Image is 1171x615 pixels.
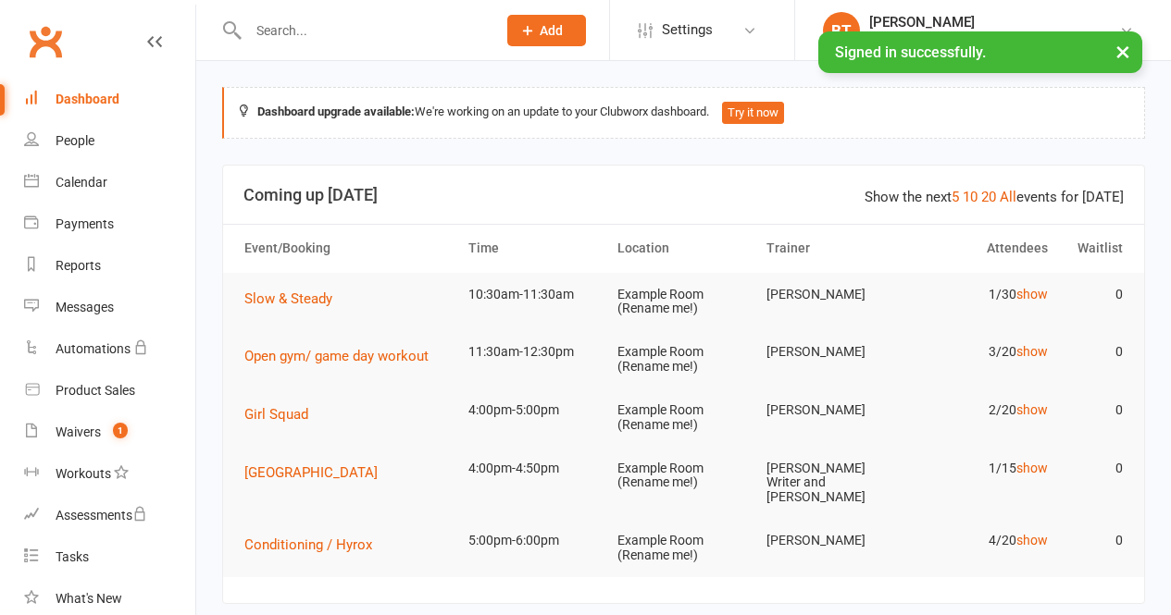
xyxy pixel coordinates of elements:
[56,258,101,273] div: Reports
[662,9,713,51] span: Settings
[1056,447,1131,490] td: 0
[1056,330,1131,374] td: 0
[907,225,1056,272] th: Attendees
[1056,388,1131,432] td: 0
[869,14,1119,31] div: [PERSON_NAME]
[1056,519,1131,562] td: 0
[244,461,391,484] button: [GEOGRAPHIC_DATA]
[56,133,94,148] div: People
[24,495,195,536] a: Assessments
[22,18,69,65] a: Clubworx
[24,328,195,370] a: Automations
[865,186,1124,208] div: Show the next events for [DATE]
[907,273,1056,316] td: 1/30
[507,15,586,46] button: Add
[758,388,907,432] td: [PERSON_NAME]
[56,300,114,314] div: Messages
[869,31,1119,47] div: S & C Fitness (The Squad & Challenge Crew)
[113,423,128,438] span: 1
[1000,189,1016,205] a: All
[56,92,119,106] div: Dashboard
[1106,31,1140,71] button: ×
[981,189,996,205] a: 20
[244,534,385,556] button: Conditioning / Hyrox
[1016,402,1048,417] a: show
[56,341,131,356] div: Automations
[222,87,1145,139] div: We're working on an update to your Clubworx dashboard.
[244,464,378,481] span: [GEOGRAPHIC_DATA]
[758,519,907,562] td: [PERSON_NAME]
[56,175,107,190] div: Calendar
[722,102,784,124] button: Try it now
[609,225,758,272] th: Location
[609,273,758,331] td: Example Room (Rename me!)
[907,388,1056,432] td: 2/20
[460,519,609,562] td: 5:00pm-6:00pm
[460,225,609,272] th: Time
[244,536,372,553] span: Conditioning / Hyrox
[24,162,195,203] a: Calendar
[56,424,101,439] div: Waivers
[56,508,147,523] div: Assessments
[460,273,609,316] td: 10:30am-11:30am
[56,383,135,398] div: Product Sales
[24,245,195,287] a: Reports
[236,225,460,272] th: Event/Booking
[758,273,907,316] td: [PERSON_NAME]
[244,406,308,423] span: Girl Squad
[609,330,758,388] td: Example Room (Rename me!)
[907,447,1056,490] td: 1/15
[24,453,195,495] a: Workouts
[460,330,609,374] td: 11:30am-12:30pm
[56,466,111,481] div: Workouts
[1016,461,1048,475] a: show
[1016,287,1048,301] a: show
[1056,273,1131,316] td: 0
[963,189,978,205] a: 10
[952,189,959,205] a: 5
[823,12,860,49] div: BT
[835,43,986,61] span: Signed in successfully.
[24,79,195,120] a: Dashboard
[1056,225,1131,272] th: Waitlist
[24,120,195,162] a: People
[758,447,907,519] td: [PERSON_NAME] Writer and [PERSON_NAME]
[758,225,907,272] th: Trainer
[244,403,321,425] button: Girl Squad
[24,412,195,453] a: Waivers 1
[758,330,907,374] td: [PERSON_NAME]
[243,186,1124,204] h3: Coming up [DATE]
[460,447,609,490] td: 4:00pm-4:50pm
[24,287,195,328] a: Messages
[540,23,563,38] span: Add
[24,370,195,412] a: Product Sales
[244,348,429,364] span: Open gym/ game day workout
[907,330,1056,374] td: 3/20
[1016,533,1048,547] a: show
[907,519,1056,562] td: 4/20
[1016,344,1048,359] a: show
[56,216,114,231] div: Payments
[24,203,195,245] a: Payments
[56,591,122,606] div: What's New
[244,288,345,310] button: Slow & Steady
[243,18,483,43] input: Search...
[24,536,195,578] a: Tasks
[244,345,442,367] button: Open gym/ game day workout
[56,549,89,564] div: Tasks
[609,519,758,577] td: Example Room (Rename me!)
[609,447,758,505] td: Example Room (Rename me!)
[460,388,609,432] td: 4:00pm-5:00pm
[244,290,332,307] span: Slow & Steady
[257,105,415,118] strong: Dashboard upgrade available:
[609,388,758,447] td: Example Room (Rename me!)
